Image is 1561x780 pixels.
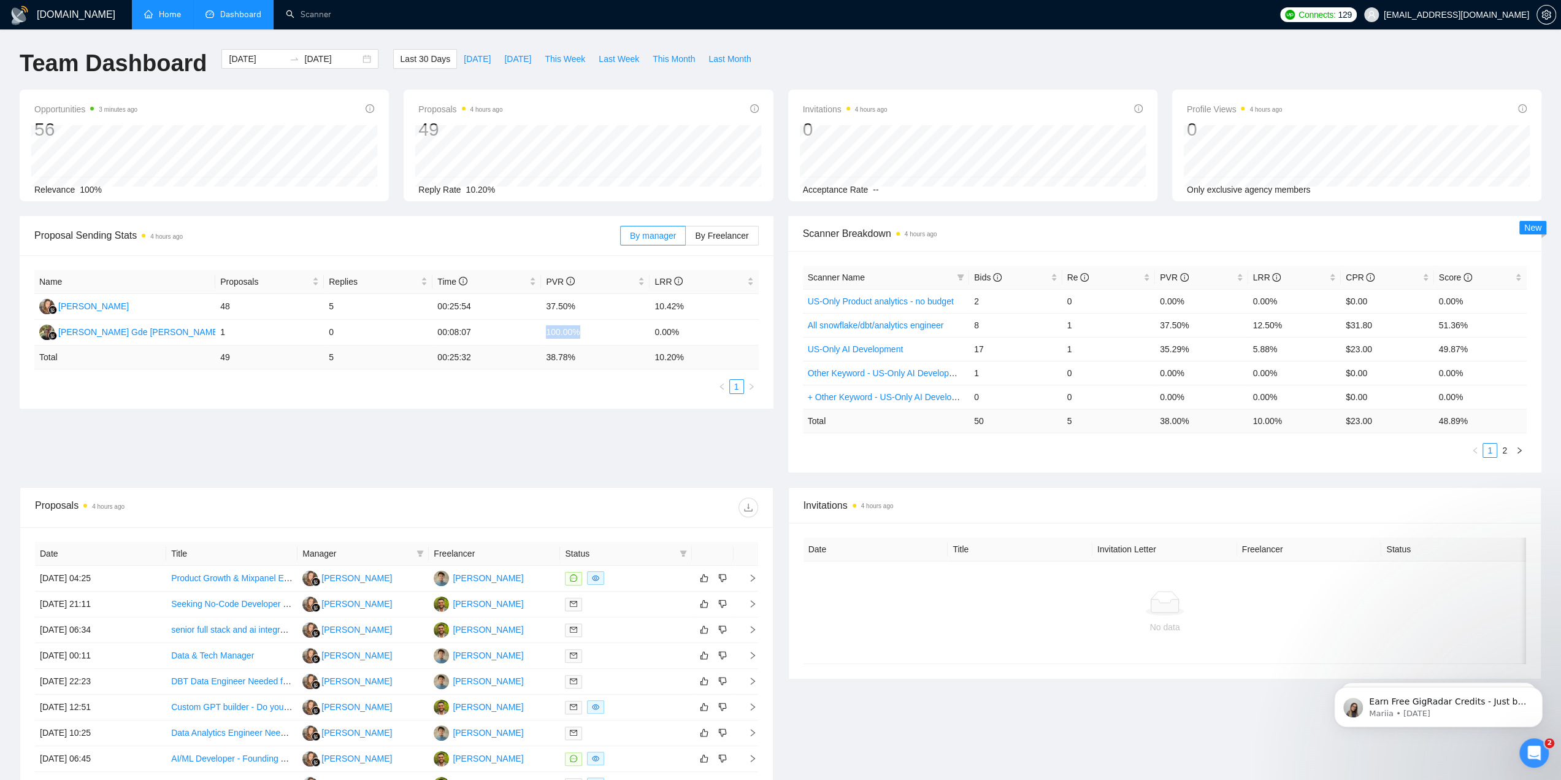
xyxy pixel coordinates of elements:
a: NK[PERSON_NAME] [302,701,392,711]
td: $23.00 [1341,337,1434,361]
span: LRR [1253,272,1281,282]
a: Data & Tech Manager [171,651,254,660]
a: US-Only Product analytics - no budget [808,296,954,306]
button: like [697,597,711,611]
th: Title [948,538,1092,562]
button: dislike [715,571,730,585]
td: 0.00% [1248,289,1341,313]
div: [PERSON_NAME] [453,597,523,611]
button: download [738,498,758,517]
span: 2 [1544,738,1554,748]
span: Opportunities [34,102,137,117]
div: 56 [34,118,137,141]
th: Status [1381,538,1526,562]
span: Time [437,277,467,287]
span: Scanner Name [808,272,865,282]
img: gigradar-bm.png [312,655,320,663]
div: [PERSON_NAME] Gde [PERSON_NAME] [58,325,221,339]
span: Proposal Sending Stats [34,228,620,243]
span: [DATE] [464,52,491,66]
div: [PERSON_NAME] [321,674,392,688]
div: [PERSON_NAME] [321,752,392,765]
img: U [434,751,449,766]
img: NK [302,700,318,715]
button: setting [1536,5,1556,25]
td: 0 [1062,385,1156,409]
button: left [1468,443,1482,458]
span: mail [570,703,577,711]
span: info-circle [1518,104,1527,113]
td: 1 [1062,313,1156,337]
td: 1 [215,320,324,346]
button: like [697,571,711,585]
div: [PERSON_NAME] [58,299,129,313]
td: 48 [215,294,324,320]
button: Last Week [592,49,646,69]
a: Custom GPT builder - Do you know Custom GPTs? (this is similar) [171,702,423,712]
td: 8 [969,313,1062,337]
iframe: Intercom live chat [1519,738,1549,768]
a: 1 [1483,444,1497,457]
img: gigradar-bm.png [312,758,320,766]
span: dislike [718,676,727,686]
span: Reply Rate [418,185,461,195]
a: RT[PERSON_NAME] [434,727,523,737]
time: 4 hours ago [861,503,894,509]
button: Last Month [702,49,757,69]
input: Start date [229,52,285,66]
td: 5 [324,294,432,320]
td: 100.00% [541,320,650,346]
td: Total [34,346,215,369]
span: info-circle [566,277,575,285]
span: PVR [1160,272,1189,282]
img: RT [434,571,449,586]
span: 129 [1338,8,1351,21]
td: 00:25:54 [432,294,541,320]
a: Seeking No-Code Developer for AI Agent POC [171,599,348,609]
button: like [697,725,711,740]
button: This Month [646,49,702,69]
div: [PERSON_NAME] [453,623,523,636]
img: logo [10,6,29,25]
span: like [700,599,708,609]
span: This Month [653,52,695,66]
td: 1 [969,361,1062,385]
span: mail [570,652,577,659]
td: $0.00 [1341,289,1434,313]
th: Date [804,538,948,562]
a: Other Keyword - US-Only AI Development [808,368,968,378]
a: searchScanner [286,9,331,20]
span: download [739,503,757,512]
td: 5 [324,346,432,369]
a: NK[PERSON_NAME] [302,727,392,737]
img: NK [302,751,318,766]
span: [DATE] [504,52,531,66]
td: 5 [1062,409,1156,433]
div: message notification from Mariia, 8w ago. Earn Free GigRadar Credits - Just by Sharing Your Story... [18,26,227,66]
span: message [570,755,577,762]
span: info-circle [750,104,759,113]
div: Proposals [35,498,396,517]
button: [DATE] [497,49,538,69]
time: 4 hours ago [1249,106,1282,113]
span: left [1471,447,1479,454]
td: 0.00% [650,320,758,346]
td: 0 [324,320,432,346]
button: left [715,379,729,394]
span: Last Month [708,52,751,66]
time: 4 hours ago [905,231,937,237]
a: DBT Data Engineer Needed for ELT Pipeline Transformation [171,676,401,686]
th: Date [35,542,166,566]
span: filter [957,274,964,281]
button: right [1512,443,1527,458]
td: 50 [969,409,1062,433]
a: U[PERSON_NAME] [434,753,523,763]
div: [PERSON_NAME] [321,571,392,585]
a: AI/ML Developer - Founding Team Member for Innovative AI Startup [171,754,429,763]
div: [PERSON_NAME] [321,649,392,662]
th: Title [166,542,297,566]
span: Invitations [804,498,1527,513]
button: right [744,379,759,394]
span: dislike [718,702,727,712]
span: Connects: [1298,8,1335,21]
